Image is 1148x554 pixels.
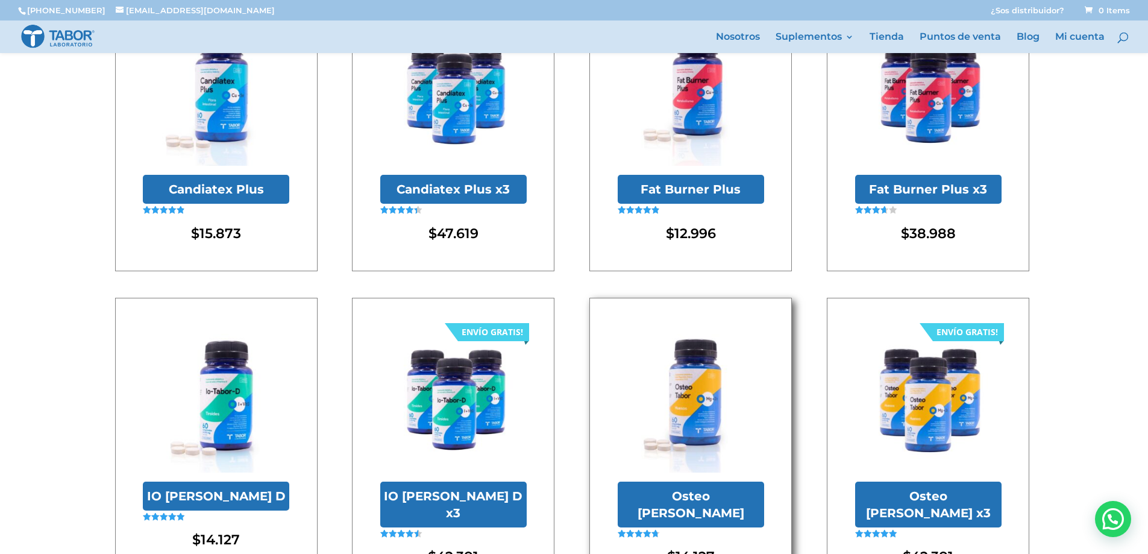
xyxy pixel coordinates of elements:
[380,20,527,243] a: Candiatex Plus x3 ENVÍO GRATIS! Candiatex Plus x3Valorado en 4.36 de 5 $47.619
[618,206,659,214] div: Valorado en 4.91 de 5
[716,33,760,53] a: Nosotros
[20,24,95,49] img: Laboratorio Tabor
[855,20,1002,166] img: Fat Burner Plus x3
[380,206,417,249] span: Valorado en de 5
[428,225,478,242] bdi: 47.619
[143,513,184,521] div: Valorado en 4.92 de 5
[143,482,289,511] h2: IO [PERSON_NAME] D
[920,33,1001,53] a: Puntos de venta
[428,225,437,242] span: $
[855,530,897,538] div: Valorado en 5.00 de 5
[143,206,184,214] div: Valorado en 4.85 de 5
[855,482,1002,527] h2: Osteo [PERSON_NAME] x3
[1017,33,1040,53] a: Blog
[143,20,289,243] a: Candiatex Plus con pastillasCandiatex PlusValorado en 4.85 de 5 $15.873
[380,175,527,204] h2: Candiatex Plus x3
[1055,33,1105,53] a: Mi cuenta
[380,20,527,166] img: Candiatex Plus x3
[462,323,523,341] div: ENVÍO GRATIS!
[143,513,184,548] span: Valorado en de 5
[143,326,289,549] a: IO Tabor D con pastillasIO [PERSON_NAME] DValorado en 4.92 de 5 $14.127
[618,20,764,243] a: Fat Burner Plus con pastillasFat Burner PlusValorado en 4.91 de 5 $12.996
[936,323,998,341] div: ENVÍO GRATIS!
[1085,5,1130,15] span: 0 Items
[666,225,674,242] span: $
[380,482,527,527] h2: IO [PERSON_NAME] D x3
[618,326,764,473] img: Osteo Tabor con pastillas
[666,225,716,242] bdi: 12.996
[870,33,904,53] a: Tienda
[143,206,183,241] span: Valorado en de 5
[192,531,240,548] bdi: 14.127
[855,206,897,214] div: Valorado en 3.67 de 5
[618,530,659,538] div: Valorado en 4.73 de 5
[991,7,1064,20] a: ¿Sos distribuidor?
[191,225,199,242] span: $
[776,33,854,53] a: Suplementos
[855,326,1002,473] img: Osteo Tabor x3
[27,5,105,15] a: [PHONE_NUMBER]
[855,175,1002,204] h2: Fat Burner Plus x3
[901,225,956,242] bdi: 38.988
[380,326,527,473] img: IO Tabor D x3
[380,530,422,538] div: Valorado en 4.56 de 5
[618,175,764,204] h2: Fat Burner Plus
[192,531,201,548] span: $
[191,225,241,242] bdi: 15.873
[143,175,289,204] h2: Candiatex Plus
[380,206,422,214] div: Valorado en 4.36 de 5
[855,206,886,249] span: Valorado en de 5
[901,225,909,242] span: $
[116,5,275,15] a: [EMAIL_ADDRESS][DOMAIN_NAME]
[618,20,764,166] img: Fat Burner Plus con pastillas
[855,20,1002,243] a: Fat Burner Plus x3 ENVÍO GRATIS! Fat Burner Plus x3Valorado en 3.67 de 5 $38.988
[143,326,289,473] img: IO Tabor D con pastillas
[618,482,764,527] h2: Osteo [PERSON_NAME]
[1082,5,1130,15] a: 0 Items
[618,206,659,241] span: Valorado en de 5
[143,20,289,166] img: Candiatex Plus con pastillas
